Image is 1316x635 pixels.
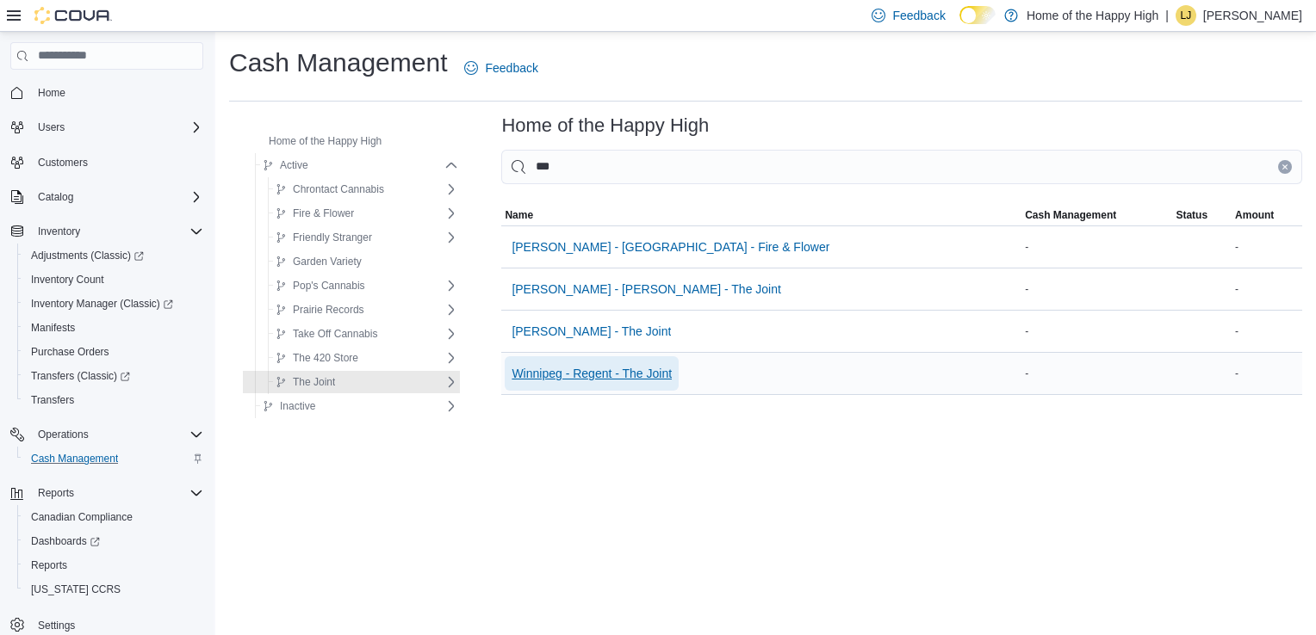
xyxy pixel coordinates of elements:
button: Purchase Orders [17,340,210,364]
input: This is a search bar. As you type, the results lower in the page will automatically filter. [501,150,1302,184]
button: Users [3,115,210,139]
div: - [1021,321,1172,342]
span: Settings [31,613,203,635]
span: [US_STATE] CCRS [31,583,121,596]
button: Pop's Cannabis [269,275,372,296]
p: Home of the Happy High [1027,5,1158,26]
a: Transfers (Classic) [24,366,137,386]
button: Inventory [31,221,87,242]
span: Inventory Manager (Classic) [31,297,173,311]
span: Operations [31,424,203,445]
button: Status [1172,205,1232,225]
button: [PERSON_NAME] - The Joint [505,314,678,348]
button: Friendly Stranger [269,227,379,248]
span: Transfers (Classic) [31,369,130,383]
div: - [1232,279,1302,299]
span: Pop's Cannabis [293,279,365,293]
span: The Joint [293,375,335,389]
span: Purchase Orders [31,345,109,359]
p: [PERSON_NAME] [1203,5,1302,26]
span: Chrontact Cannabis [293,182,384,196]
span: Transfers [31,393,74,407]
span: Canadian Compliance [31,510,133,524]
a: Customers [31,152,95,173]
button: Clear input [1278,160,1292,174]
span: Dashboards [24,531,203,552]
span: Cash Management [1025,208,1116,222]
button: Prairie Records [269,299,371,320]
img: Cova [34,7,112,24]
a: Reports [24,555,74,576]
button: Active [256,155,315,176]
div: - [1232,237,1302,257]
button: The Joint [269,372,342,392]
span: Washington CCRS [24,579,203,600]
a: Manifests [24,317,82,338]
a: Inventory Manager (Classic) [17,292,210,316]
button: Catalog [3,185,210,209]
span: Amount [1235,208,1274,222]
span: Reports [24,555,203,576]
span: Cash Management [31,452,118,465]
a: Transfers [24,390,81,410]
span: Users [38,120,65,134]
div: - [1021,237,1172,257]
span: Catalog [31,187,203,207]
h3: Home of the Happy High [501,115,709,136]
span: Active [280,158,308,172]
a: [US_STATE] CCRS [24,579,127,600]
span: Reports [38,486,74,500]
span: Operations [38,428,89,441]
input: Dark Mode [959,6,996,24]
button: Manifests [17,316,210,340]
button: Fire & Flower [269,203,361,224]
button: Users [31,117,71,138]
button: Operations [31,424,96,445]
a: Inventory Manager (Classic) [24,293,180,314]
div: Laura Jenkinson [1176,5,1196,26]
a: Dashboards [17,529,210,553]
a: Cash Management [24,448,125,469]
span: [PERSON_NAME] - The Joint [512,323,671,340]
span: Inventory Manager (Classic) [24,293,203,314]
span: Name [505,208,533,222]
button: Cash Management [17,447,210,471]
button: Home of the Happy High [245,131,388,151]
span: Inactive [280,399,315,413]
span: Adjustments (Classic) [31,249,144,262]
a: Transfers (Classic) [17,364,210,388]
span: Home of the Happy High [269,134,382,148]
span: Customers [38,156,88,170]
button: Canadian Compliance [17,505,210,529]
span: Reports [31,558,67,572]
button: Catalog [31,187,80,207]
span: Inventory [38,225,80,238]
span: Catalog [38,190,73,204]
span: Winnipeg - Regent - The Joint [512,365,672,382]
span: Cash Management [24,448,203,469]
a: Adjustments (Classic) [24,245,151,266]
span: Inventory [31,221,203,242]
span: Adjustments (Classic) [24,245,203,266]
span: Inventory Count [31,273,104,287]
h1: Cash Management [229,46,447,80]
span: Reports [31,483,203,503]
span: Garden Variety [293,255,362,268]
span: Dark Mode [959,24,960,25]
p: | [1165,5,1169,26]
a: Dashboards [24,531,107,552]
span: Fire & Flower [293,207,354,220]
button: Cash Management [1021,205,1172,225]
span: Manifests [31,321,75,335]
a: Adjustments (Classic) [17,244,210,268]
button: Name [501,205,1021,225]
span: Dashboards [31,534,100,548]
div: - [1021,279,1172,299]
span: Prairie Records [293,303,364,317]
div: - [1232,363,1302,384]
button: [PERSON_NAME] - [GEOGRAPHIC_DATA] - Fire & Flower [505,230,836,264]
span: Transfers (Classic) [24,366,203,386]
button: Amount [1232,205,1302,225]
span: Manifests [24,317,203,338]
button: Inventory [3,219,210,244]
